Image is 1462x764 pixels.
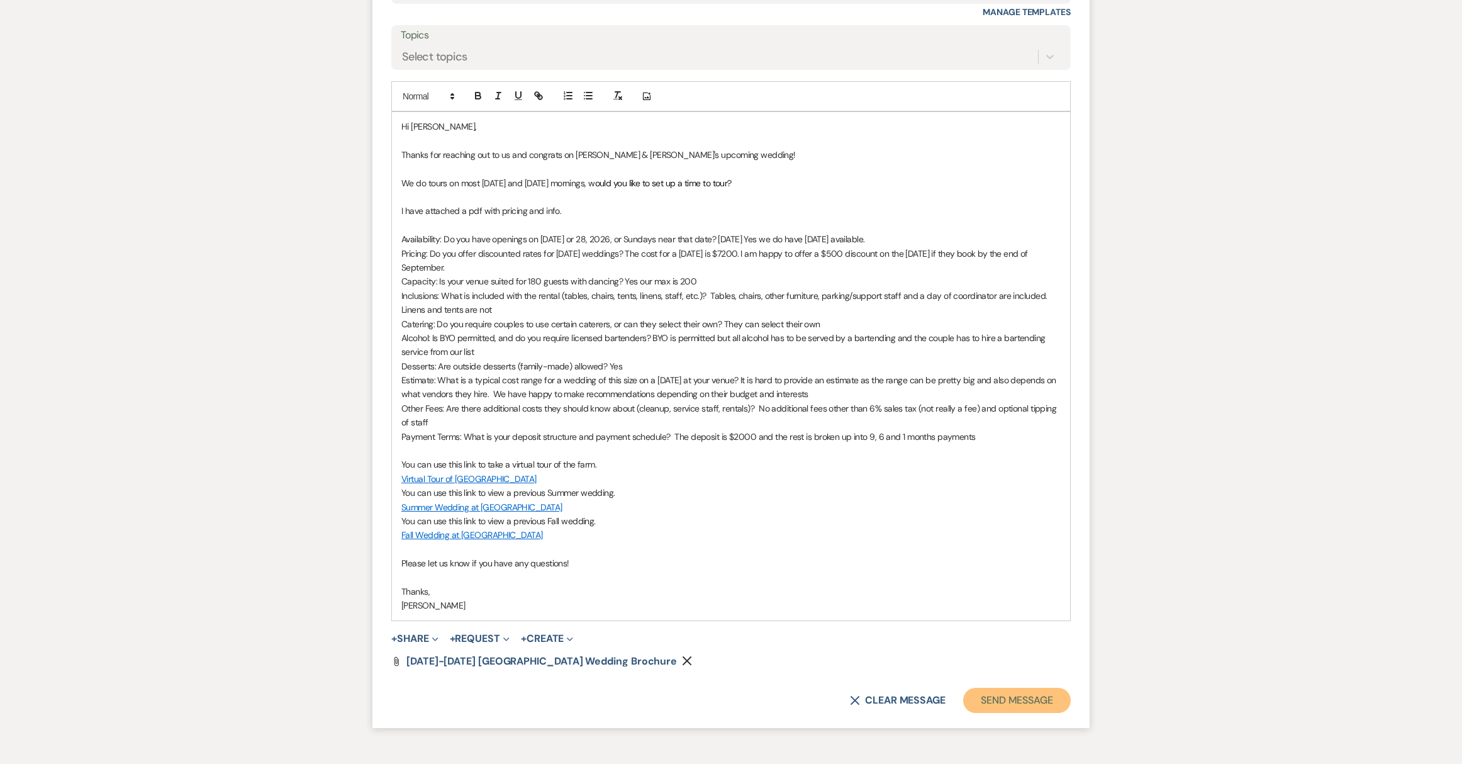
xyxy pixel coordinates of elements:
[401,502,562,513] a: Summer Wedding at [GEOGRAPHIC_DATA]
[450,634,510,644] button: Request
[401,290,1051,315] span: Inclusions: What is included with the rental (tables, chairs, tents, linens, staff, etc.)? Tables...
[406,656,677,666] a: [DATE]-[DATE] [GEOGRAPHIC_DATA] Wedding Brochure
[401,361,622,372] span: Desserts: Are outside desserts (family-made) allowed? Yes
[401,374,1058,400] span: Estimate: What is a typical cost range for a wedding of this size on a [DATE] at your venue? It i...
[406,654,677,668] span: [DATE]-[DATE] [GEOGRAPHIC_DATA] Wedding Brochure
[401,26,1061,45] label: Topics
[521,634,527,644] span: +
[401,598,1061,612] p: [PERSON_NAME]
[401,148,1061,162] p: Thanks for reaching out to us and congrats on [PERSON_NAME] & [PERSON_NAME]'s upcoming wedding!
[401,529,543,541] a: Fall Wedding at [GEOGRAPHIC_DATA]
[401,431,976,442] span: Payment Terms: What is your deposit structure and payment schedule? The deposit is $2000 and the ...
[402,48,467,65] div: Select topics
[401,458,1061,471] p: You can use this link to take a virtual tour of the farm.
[983,6,1071,18] a: Manage Templates
[401,276,696,287] span: Capacity: Is your venue suited for 180 guests with dancing? Yes our max is 200
[401,556,1061,570] p: Please let us know if you have any questions!
[521,634,573,644] button: Create
[401,233,865,245] span: Availability: Do you have openings on [DATE] or 28, 2026, or Sundays near that date? [DATE] Yes w...
[401,403,1059,428] span: Other Fees: Are there additional costs they should know about (cleanup, service staff, rentals)? ...
[401,515,596,527] span: You can use this link to view a previous Fall wedding.
[595,177,732,189] span: ould you like to set up a time to tour?
[401,120,1061,133] p: Hi [PERSON_NAME],
[401,585,1061,598] p: Thanks,
[850,695,946,705] button: Clear message
[401,248,1030,273] span: Pricing: Do you offer discounted rates for [DATE] weddings? The cost for a [DATE] is $7200. I am ...
[401,318,820,330] span: Catering: Do you require couples to use certain caterers, or can they select their own? They can ...
[391,634,438,644] button: Share
[401,486,1061,500] p: You can use this link to view a previous Summer wedding.
[401,473,537,485] a: Virtual Tour of [GEOGRAPHIC_DATA]
[391,634,397,644] span: +
[401,204,1061,218] p: I have attached a pdf with pricing and info.
[401,332,1047,357] span: Alcohol: Is BYO permitted, and do you require licensed bartenders? BYO is permitted but all alcoh...
[963,688,1071,713] button: Send Message
[450,634,455,644] span: +
[401,177,595,189] span: We do tours on most [DATE] and [DATE] mornings, w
